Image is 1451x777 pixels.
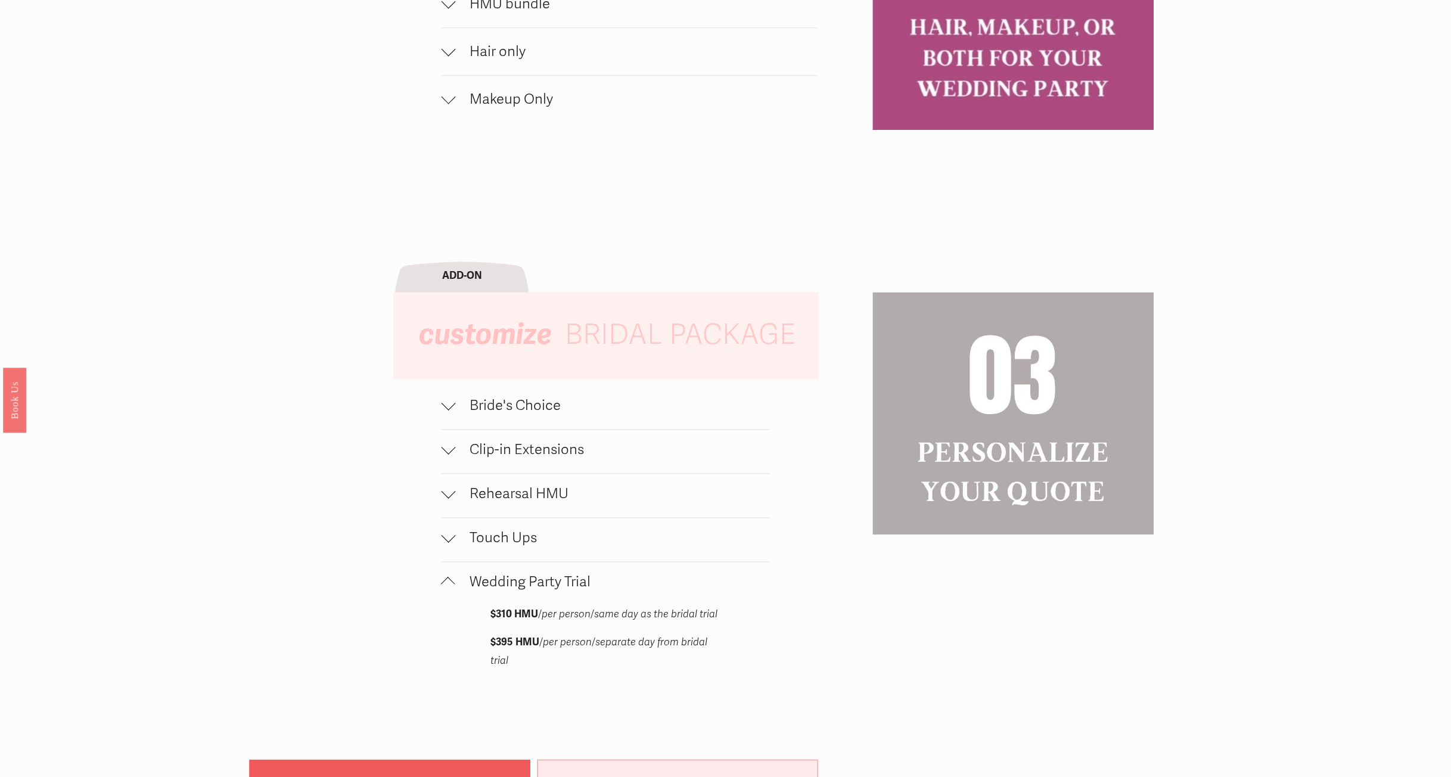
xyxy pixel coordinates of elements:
span: Clip-in Extensions [455,441,770,458]
button: Hair only [441,28,818,75]
em: customize [419,317,552,352]
em: per person [543,636,592,648]
strong: $310 HMU [490,608,538,620]
em: separate day from bridal trial [490,636,710,667]
span: Rehearsal HMU [455,485,770,502]
span: Hair only [455,43,818,60]
button: Rehearsal HMU [441,474,770,517]
button: Bride's Choice [441,386,770,429]
p: / / [490,605,721,624]
button: Touch Ups [441,518,770,561]
span: Makeup Only [455,91,818,108]
button: Makeup Only [441,76,818,123]
div: Wedding Party Trial [441,605,770,688]
span: Bride's Choice [455,397,770,414]
button: Wedding Party Trial [441,562,770,605]
em: per person [542,608,591,620]
button: Clip-in Extensions [441,430,770,473]
strong: $395 HMU [490,636,539,648]
span: BRIDAL PACKAGE [565,318,796,352]
em: same day as the bridal trial [594,608,717,620]
span: Touch Ups [455,529,770,546]
a: Book Us [3,368,26,433]
p: / / [490,633,721,670]
span: Wedding Party Trial [455,573,770,590]
strong: ADD-ON [442,269,482,282]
